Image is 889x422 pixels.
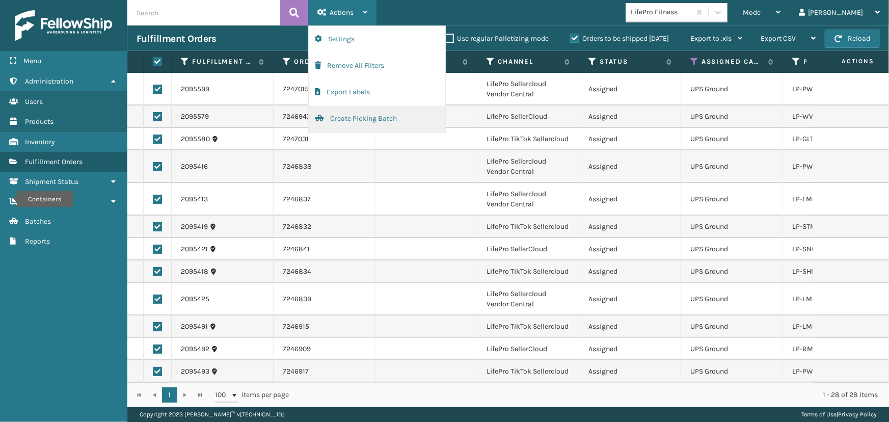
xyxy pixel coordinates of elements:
[579,338,681,360] td: Assigned
[803,57,865,66] label: Product SKU
[181,162,208,172] a: 2095416
[140,407,284,422] p: Copyright 2023 [PERSON_NAME]™ v [TECHNICAL_ID]
[274,260,375,283] td: 7246834
[792,295,846,303] a: LP-LMGLWD-BLK
[792,85,846,93] a: LP-PWRSTN-BLK
[825,30,880,48] button: Reload
[181,294,209,304] a: 2095425
[137,33,216,45] h3: Fulfillment Orders
[792,267,849,276] a: LP-SHRDFRC-GRY
[792,135,845,143] a: LP-GLTBLST-BLK
[838,411,877,418] a: Privacy Policy
[274,283,375,315] td: 7246839
[25,217,51,226] span: Batches
[274,216,375,238] td: 7246832
[274,315,375,338] td: 7246915
[681,183,783,216] td: UPS Ground
[761,34,796,43] span: Export CSV
[681,238,783,260] td: UPS Ground
[477,73,579,106] td: LifePro Sellercloud Vendor Central
[810,53,880,70] span: Actions
[792,245,831,253] a: LP-SNC-BLU
[579,283,681,315] td: Assigned
[570,34,669,43] label: Orders to be shipped [DATE]
[579,73,681,106] td: Assigned
[801,411,837,418] a: Terms of Use
[477,183,579,216] td: LifePro Sellercloud Vendor Central
[681,106,783,128] td: UPS Ground
[477,283,579,315] td: LifePro Sellercloud Vendor Central
[274,338,375,360] td: 7246909
[477,106,579,128] td: LifePro SellerCloud
[215,390,230,400] span: 100
[445,34,549,43] label: Use regular Palletizing mode
[477,260,579,283] td: LifePro TikTok Sellercloud
[162,387,177,403] a: 1
[181,267,208,277] a: 2095418
[25,177,78,186] span: Shipment Status
[792,112,833,121] a: LP-WVR-BLK
[25,237,50,246] span: Reports
[579,360,681,383] td: Assigned
[579,183,681,216] td: Assigned
[181,194,208,204] a: 2095413
[304,390,878,400] div: 1 - 28 of 28 items
[681,283,783,315] td: UPS Ground
[579,128,681,150] td: Assigned
[23,57,41,65] span: Menu
[181,344,209,354] a: 2095492
[801,407,877,422] div: |
[25,97,43,106] span: Users
[477,150,579,183] td: LifePro Sellercloud Vendor Central
[792,367,866,376] a: LP-PWRSTN-BLDR-BLK
[681,338,783,360] td: UPS Ground
[477,315,579,338] td: LifePro TikTok Sellercloud
[792,345,845,353] a: LP-RMXPLS-BLU
[274,106,375,128] td: 7246947
[181,322,208,332] a: 2095491
[192,57,254,66] label: Fulfillment Order Id
[681,150,783,183] td: UPS Ground
[477,360,579,383] td: LifePro TikTok Sellercloud
[181,222,208,232] a: 2095419
[702,57,763,66] label: Assigned Carrier Service
[181,84,209,94] a: 2095599
[690,34,732,43] span: Export to .xls
[792,162,866,171] a: LP-PWRSTN-BLDR-BLK
[579,238,681,260] td: Assigned
[274,238,375,260] td: 7246841
[579,150,681,183] td: Assigned
[477,338,579,360] td: LifePro SellerCloud
[274,128,375,150] td: 7247031
[792,322,846,331] a: LP-LMGLWD-BLK
[309,106,445,132] button: Create Picking Batch
[309,79,445,106] button: Export Labels
[25,138,55,146] span: Inventory
[477,238,579,260] td: LifePro SellerCloud
[181,112,209,122] a: 2095579
[181,244,208,254] a: 2095421
[215,387,289,403] span: items per page
[681,128,783,150] td: UPS Ground
[477,216,579,238] td: LifePro TikTok Sellercloud
[681,360,783,383] td: UPS Ground
[25,77,73,86] span: Administration
[631,7,691,18] div: LifePro Fitness
[792,195,846,203] a: LP-LMGLWD-BLK
[579,216,681,238] td: Assigned
[681,73,783,106] td: UPS Ground
[579,106,681,128] td: Assigned
[498,57,559,66] label: Channel
[330,8,354,17] span: Actions
[15,10,112,41] img: logo
[274,73,375,106] td: 7247015
[25,197,60,206] span: Containers
[25,117,53,126] span: Products
[681,315,783,338] td: UPS Ground
[579,315,681,338] td: Assigned
[25,157,83,166] span: Fulfillment Orders
[181,366,209,377] a: 2095493
[274,360,375,383] td: 7246917
[579,260,681,283] td: Assigned
[600,57,661,66] label: Status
